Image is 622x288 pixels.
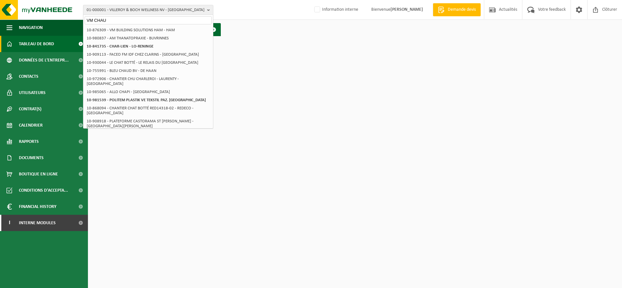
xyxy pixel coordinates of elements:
[85,16,212,24] input: Chercher des succursales liées
[87,98,206,102] strong: 10-981539 - POLITEM PLASTIK VE TEKSTIL PAZ. [GEOGRAPHIC_DATA]
[85,26,212,34] li: 10-876309 - VM BUILDING SOLUTIONS HAM - HAM
[433,3,481,16] a: Demande devis
[83,5,213,15] button: 01-000001 - VILLEROY & BOCH WELLNESS NV - [GEOGRAPHIC_DATA]
[19,68,38,85] span: Contacts
[85,67,212,75] li: 10-755991 - BLEU CHAUD BV - DE HAAN
[85,34,212,42] li: 10-980837 - AM THANATOPRAXIE - BUVRINNES
[19,133,39,150] span: Rapports
[19,215,56,231] span: Interne modules
[85,59,212,67] li: 10-930044 - LE CHAT BOTTÉ - LE RELAIS DU [GEOGRAPHIC_DATA]
[19,166,58,182] span: Boutique en ligne
[7,215,12,231] span: I
[19,20,43,36] span: Navigation
[19,101,41,117] span: Contrat(s)
[85,117,212,130] li: 10-908918 - PLATEFORME CASTORAMA ST [PERSON_NAME] - [GEOGRAPHIC_DATA][PERSON_NAME]
[87,44,153,48] strong: 10-841735 - CHAR-LIEN - LO-RENINGE
[19,182,68,199] span: Conditions d'accepta...
[85,104,212,117] li: 10-868094 - CHANTIER CHAT BOTTÉ RED14318-02 - REDECO - [GEOGRAPHIC_DATA]
[19,36,54,52] span: Tableau de bord
[85,75,212,88] li: 10-972906 - CHANTIER CHU CHARLEROI - LAURENTY - [GEOGRAPHIC_DATA]
[19,52,69,68] span: Données de l'entrepr...
[19,85,46,101] span: Utilisateurs
[87,5,205,15] span: 01-000001 - VILLEROY & BOCH WELLNESS NV - [GEOGRAPHIC_DATA]
[19,199,56,215] span: Financial History
[85,50,212,59] li: 10-909113 - FACEO FM IDF CHEZ CLARINS - [GEOGRAPHIC_DATA]
[446,7,477,13] span: Demande devis
[313,5,358,15] label: Information interne
[19,117,43,133] span: Calendrier
[85,88,212,96] li: 10-985065 - ALLO CHAPI - [GEOGRAPHIC_DATA]
[390,7,423,12] strong: [PERSON_NAME]
[19,150,44,166] span: Documents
